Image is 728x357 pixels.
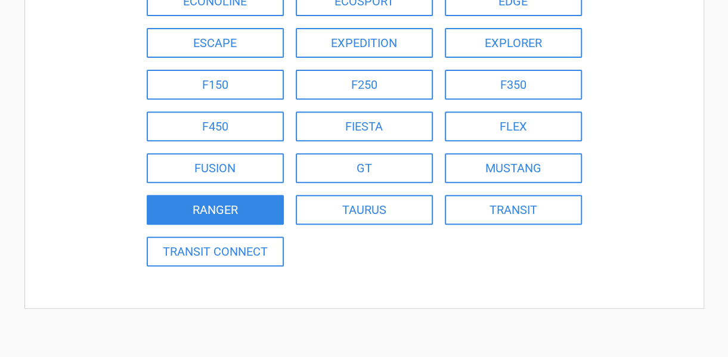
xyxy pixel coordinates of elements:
[296,195,433,225] a: TAURUS
[445,111,582,141] a: FLEX
[147,28,284,58] a: ESCAPE
[296,111,433,141] a: FIESTA
[296,28,433,58] a: EXPEDITION
[296,70,433,100] a: F250
[147,111,284,141] a: F450
[445,70,582,100] a: F350
[445,153,582,183] a: MUSTANG
[445,195,582,225] a: TRANSIT
[147,195,284,225] a: RANGER
[147,70,284,100] a: F150
[147,153,284,183] a: FUSION
[445,28,582,58] a: EXPLORER
[147,237,284,266] a: TRANSIT CONNECT
[296,153,433,183] a: GT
